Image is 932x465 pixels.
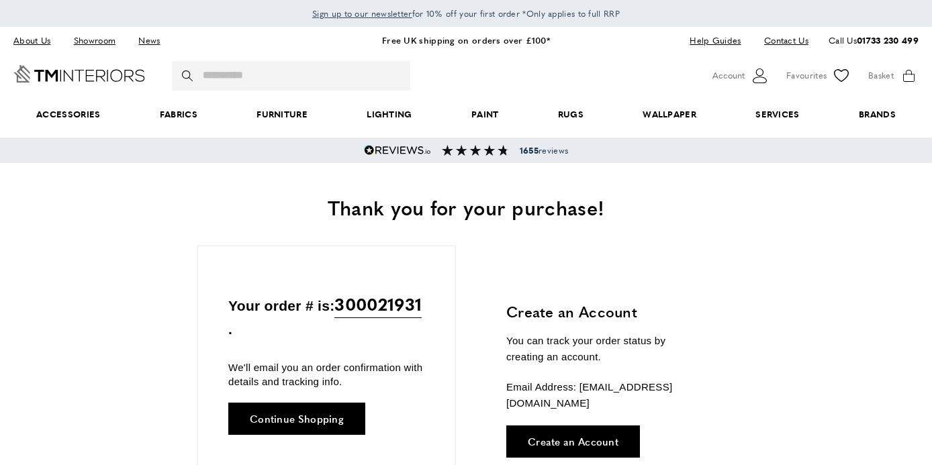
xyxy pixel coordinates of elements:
a: Furniture [227,94,337,135]
button: Search [182,61,195,91]
a: Sign up to our newsletter [312,7,412,20]
a: Create an Account [506,425,640,458]
span: for 10% off your first order *Only applies to full RRP [312,7,620,19]
a: Wallpaper [613,94,726,135]
h3: Create an Account [506,301,704,322]
a: Brands [829,94,925,135]
a: Contact Us [754,32,808,50]
a: 01733 230 499 [857,34,919,46]
span: Favourites [786,68,827,83]
img: Reviews section [442,145,509,156]
p: Call Us [829,34,919,48]
a: Continue Shopping [228,403,365,435]
a: Paint [442,94,528,135]
p: Your order # is: . [228,291,425,341]
strong: 1655 [520,144,539,156]
span: 300021931 [334,291,422,318]
span: Account [712,68,745,83]
button: Customer Account [712,66,770,86]
a: Rugs [528,94,614,135]
span: Accessories [7,94,130,135]
a: Showroom [64,32,126,50]
a: Favourites [786,66,851,86]
a: News [128,32,170,50]
span: reviews [520,145,568,156]
img: Reviews.io 5 stars [364,145,431,156]
a: Help Guides [680,32,751,50]
a: Fabrics [130,94,227,135]
span: Thank you for your purchase! [328,193,604,221]
a: Services [726,94,829,135]
a: About Us [13,32,60,50]
span: Create an Account [528,436,618,446]
span: Continue Shopping [250,413,344,423]
p: We'll email you an order confirmation with details and tracking info. [228,360,425,389]
span: Sign up to our newsletter [312,7,412,19]
p: Email Address: [EMAIL_ADDRESS][DOMAIN_NAME] [506,379,704,411]
a: Go to Home page [13,65,145,83]
a: Free UK shipping on orders over £100* [382,34,550,46]
a: Lighting [337,94,442,135]
p: You can track your order status by creating an account. [506,333,704,365]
